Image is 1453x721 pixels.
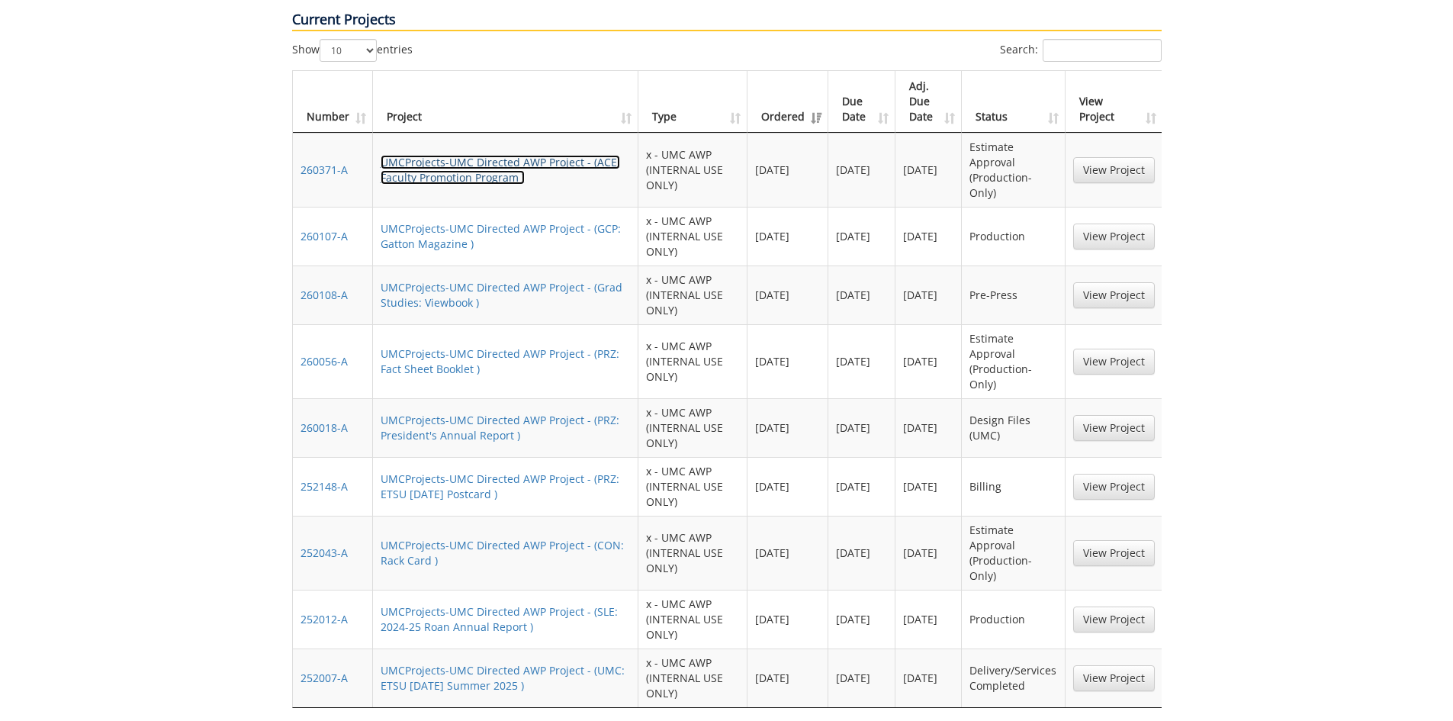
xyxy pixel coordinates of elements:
a: View Project [1073,474,1155,500]
td: Estimate Approval (Production-Only) [962,516,1065,590]
td: [DATE] [747,516,828,590]
td: x - UMC AWP (INTERNAL USE ONLY) [638,457,747,516]
td: [DATE] [747,398,828,457]
td: Production [962,590,1065,649]
a: UMCProjects-UMC Directed AWP Project - (ACE: Faculty Promotion Program ) [381,155,620,185]
th: Ordered: activate to sort column ascending [747,71,828,133]
td: [DATE] [828,516,895,590]
a: 260107-A [301,229,348,243]
td: [DATE] [895,649,963,707]
select: Showentries [320,39,377,62]
td: [DATE] [747,207,828,266]
a: 252043-A [301,546,348,560]
td: [DATE] [747,649,828,707]
td: x - UMC AWP (INTERNAL USE ONLY) [638,266,747,324]
a: 260056-A [301,354,348,369]
a: View Project [1073,415,1155,441]
a: 252148-A [301,479,348,494]
td: Billing [962,457,1065,516]
td: Estimate Approval (Production-Only) [962,324,1065,398]
a: 260018-A [301,420,348,435]
td: [DATE] [895,457,963,516]
td: x - UMC AWP (INTERNAL USE ONLY) [638,516,747,590]
label: Show entries [292,39,413,62]
a: View Project [1073,157,1155,183]
th: Type: activate to sort column ascending [638,71,747,133]
a: View Project [1073,540,1155,566]
td: [DATE] [747,590,828,649]
a: UMCProjects-UMC Directed AWP Project - (GCP: Gatton Magazine ) [381,221,621,251]
a: UMCProjects-UMC Directed AWP Project - (PRZ: President's Annual Report ) [381,413,619,443]
td: [DATE] [828,457,895,516]
td: x - UMC AWP (INTERNAL USE ONLY) [638,590,747,649]
td: [DATE] [828,266,895,324]
a: View Project [1073,282,1155,308]
a: 260108-A [301,288,348,302]
a: View Project [1073,349,1155,375]
a: View Project [1073,607,1155,632]
a: UMCProjects-UMC Directed AWP Project - (Grad Studies: Viewbook ) [381,280,622,310]
a: 252007-A [301,671,348,685]
td: [DATE] [747,133,828,207]
td: [DATE] [895,516,963,590]
td: [DATE] [828,590,895,649]
td: Design Files (UMC) [962,398,1065,457]
p: Current Projects [292,10,1162,31]
th: View Project: activate to sort column ascending [1066,71,1162,133]
a: UMCProjects-UMC Directed AWP Project - (CON: Rack Card ) [381,538,624,568]
td: [DATE] [828,398,895,457]
a: UMCProjects-UMC Directed AWP Project - (PRZ: Fact Sheet Booklet ) [381,346,619,376]
label: Search: [1000,39,1162,62]
td: [DATE] [828,649,895,707]
td: x - UMC AWP (INTERNAL USE ONLY) [638,133,747,207]
td: [DATE] [747,266,828,324]
input: Search: [1043,39,1162,62]
th: Number: activate to sort column ascending [293,71,373,133]
th: Project: activate to sort column ascending [373,71,639,133]
td: x - UMC AWP (INTERNAL USE ONLY) [638,649,747,707]
td: [DATE] [895,398,963,457]
td: Delivery/Services Completed [962,649,1065,707]
a: 252012-A [301,612,348,626]
td: [DATE] [895,207,963,266]
th: Due Date: activate to sort column ascending [828,71,895,133]
th: Adj. Due Date: activate to sort column ascending [895,71,963,133]
th: Status: activate to sort column ascending [962,71,1065,133]
td: Estimate Approval (Production-Only) [962,133,1065,207]
a: UMCProjects-UMC Directed AWP Project - (SLE: 2024-25 Roan Annual Report ) [381,604,618,634]
td: Production [962,207,1065,266]
td: x - UMC AWP (INTERNAL USE ONLY) [638,324,747,398]
td: x - UMC AWP (INTERNAL USE ONLY) [638,207,747,266]
a: UMCProjects-UMC Directed AWP Project - (UMC: ETSU [DATE] Summer 2025 ) [381,663,625,693]
td: [DATE] [895,324,963,398]
a: View Project [1073,665,1155,691]
td: Pre-Press [962,266,1065,324]
a: UMCProjects-UMC Directed AWP Project - (PRZ: ETSU [DATE] Postcard ) [381,472,619,501]
td: [DATE] [747,324,828,398]
td: [DATE] [895,266,963,324]
td: [DATE] [895,133,963,207]
td: [DATE] [747,457,828,516]
td: [DATE] [828,207,895,266]
td: [DATE] [895,590,963,649]
td: [DATE] [828,133,895,207]
td: x - UMC AWP (INTERNAL USE ONLY) [638,398,747,457]
a: 260371-A [301,163,348,177]
td: [DATE] [828,324,895,398]
a: View Project [1073,224,1155,249]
